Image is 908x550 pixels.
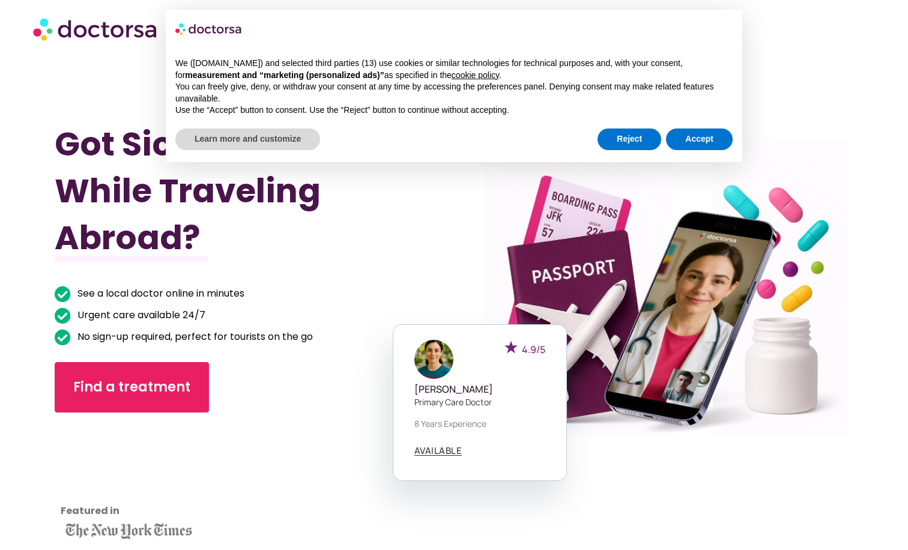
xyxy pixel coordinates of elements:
p: 8 years experience [414,417,545,430]
a: AVAILABLE [414,446,462,456]
a: cookie policy [452,70,499,80]
h5: [PERSON_NAME] [414,384,545,395]
button: Learn more and customize [175,128,320,150]
p: We ([DOMAIN_NAME]) and selected third parties (13) use cookies or similar technologies for techni... [175,58,733,81]
strong: measurement and “marketing (personalized ads)” [185,70,384,80]
span: No sign-up required, perfect for tourists on the go [74,328,313,345]
span: Find a treatment [73,378,190,397]
iframe: Customer reviews powered by Trustpilot [61,431,169,521]
p: Use the “Accept” button to consent. Use the “Reject” button to continue without accepting. [175,104,733,116]
img: logo [175,19,243,38]
h1: Got Sick While Traveling Abroad? [55,121,395,261]
p: You can freely give, deny, or withdraw your consent at any time by accessing the preferences pane... [175,81,733,104]
span: See a local doctor online in minutes [74,285,244,302]
button: Reject [598,128,661,150]
strong: Featured in [61,504,120,518]
button: Accept [666,128,733,150]
a: Find a treatment [55,362,209,412]
p: Primary care doctor [414,396,545,408]
span: 4.9/5 [522,343,545,356]
span: Urgent care available 24/7 [74,307,205,324]
span: AVAILABLE [414,446,462,455]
